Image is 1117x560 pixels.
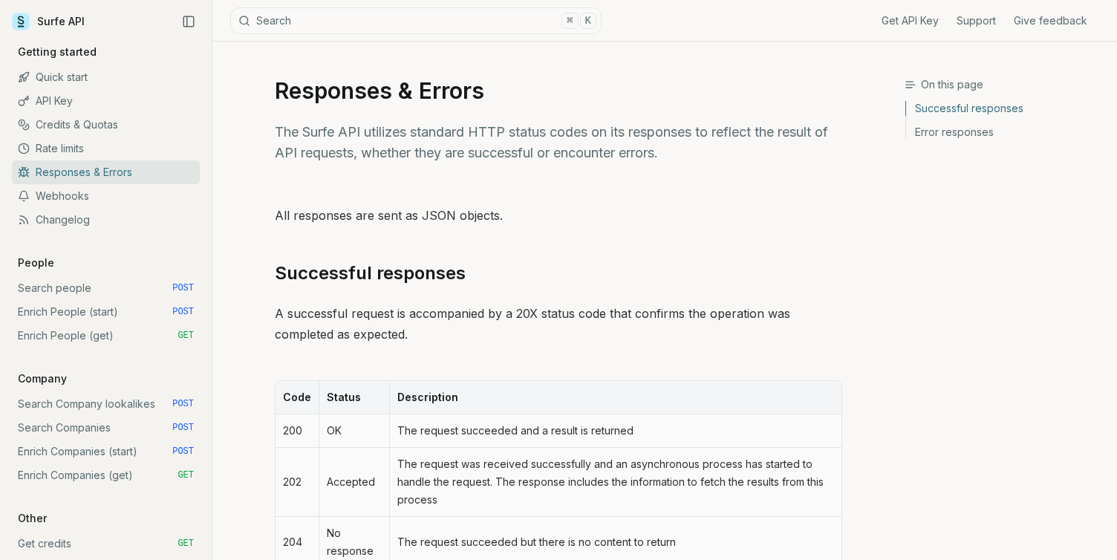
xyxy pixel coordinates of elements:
a: Support [957,13,996,28]
kbd: ⌘ [561,13,578,29]
a: Give feedback [1014,13,1087,28]
a: Rate limits [12,137,200,160]
a: API Key [12,89,200,113]
th: Description [389,381,841,414]
a: Quick start [12,65,200,89]
a: Surfe API [12,10,85,33]
a: Error responses [906,120,1105,140]
a: Webhooks [12,184,200,208]
p: The Surfe API utilizes standard HTTP status codes on its responses to reflect the result of API r... [275,122,842,163]
a: Successful responses [906,101,1105,120]
span: POST [172,422,194,434]
button: Search⌘K [230,7,602,34]
span: POST [172,282,194,294]
h1: Responses & Errors [275,77,842,104]
a: Successful responses [275,261,466,285]
button: Collapse Sidebar [178,10,200,33]
a: Responses & Errors [12,160,200,184]
td: The request succeeded and a result is returned [389,414,841,448]
a: Search people POST [12,276,200,300]
a: Credits & Quotas [12,113,200,137]
p: Getting started [12,45,102,59]
p: People [12,255,60,270]
th: Code [276,381,319,414]
p: Other [12,511,53,526]
kbd: K [580,13,596,29]
th: Status [319,381,389,414]
a: Get credits GET [12,532,200,556]
a: Changelog [12,208,200,232]
span: POST [172,446,194,458]
span: POST [172,398,194,410]
a: Enrich People (start) POST [12,300,200,324]
h3: On this page [905,77,1105,92]
td: 200 [276,414,319,448]
a: Search Company lookalikes POST [12,392,200,416]
span: GET [178,330,194,342]
td: Accepted [319,448,389,517]
span: GET [178,538,194,550]
td: OK [319,414,389,448]
a: Enrich Companies (get) GET [12,463,200,487]
p: Company [12,371,73,386]
p: All responses are sent as JSON objects. [275,205,842,226]
a: Get API Key [882,13,939,28]
a: Enrich Companies (start) POST [12,440,200,463]
span: GET [178,469,194,481]
td: 202 [276,448,319,517]
td: The request was received successfully and an asynchronous process has started to handle the reque... [389,448,841,517]
p: A successful request is accompanied by a 20X status code that confirms the operation was complete... [275,303,842,345]
a: Search Companies POST [12,416,200,440]
span: POST [172,306,194,318]
a: Enrich People (get) GET [12,324,200,348]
